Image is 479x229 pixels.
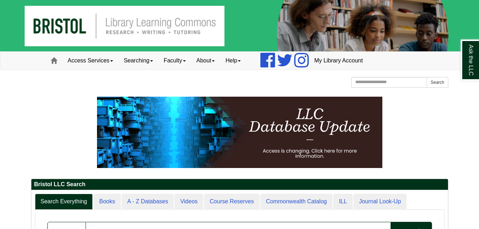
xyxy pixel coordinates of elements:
a: ILL [333,194,352,210]
a: Books [93,194,121,210]
a: Videos [174,194,203,210]
a: Course Reserves [204,194,260,210]
h2: Bristol LLC Search [31,179,448,190]
button: Search [427,77,448,88]
a: Faculty [158,52,191,70]
a: Access Services [62,52,118,70]
a: About [191,52,220,70]
a: Journal Look-Up [353,194,407,210]
a: My Library Account [309,52,368,70]
img: HTML tutorial [97,97,382,168]
a: A - Z Databases [122,194,174,210]
a: Help [220,52,246,70]
a: Search Everything [35,194,93,210]
a: Searching [118,52,158,70]
a: Commonwealth Catalog [260,194,333,210]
